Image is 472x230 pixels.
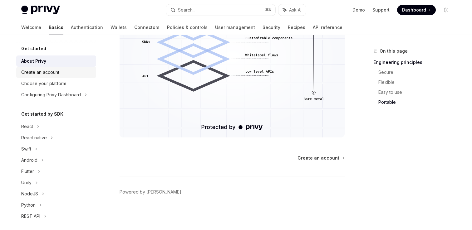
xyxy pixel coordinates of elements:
div: Unity [21,179,32,186]
a: User management [215,20,255,35]
button: Ask AI [278,4,306,16]
a: Dashboard [397,5,436,15]
a: Secure [378,67,456,77]
div: Flutter [21,168,34,175]
div: Create an account [21,69,59,76]
a: Flexible [378,77,456,87]
div: NodeJS [21,190,38,198]
a: Demo [352,7,365,13]
a: Engineering principles [373,57,456,67]
div: About Privy [21,57,46,65]
div: Configuring Privy Dashboard [21,91,81,98]
div: Swift [21,145,31,153]
span: ⌘ K [265,7,272,12]
div: React [21,123,33,130]
span: On this page [380,47,408,55]
a: Easy to use [378,87,456,97]
a: Welcome [21,20,41,35]
a: Basics [49,20,63,35]
a: About Privy [16,55,96,67]
div: REST API [21,213,40,220]
a: Wallets [111,20,127,35]
div: React native [21,134,47,141]
a: Policies & controls [167,20,208,35]
a: Portable [378,97,456,107]
a: Create an account [16,67,96,78]
img: light logo [21,6,60,14]
div: Android [21,156,37,164]
a: Recipes [288,20,305,35]
a: Powered by [PERSON_NAME] [120,189,181,195]
span: Dashboard [402,7,426,13]
a: Connectors [134,20,160,35]
button: Toggle dark mode [441,5,451,15]
a: API reference [313,20,342,35]
a: Security [263,20,280,35]
span: Ask AI [289,7,302,13]
button: Search...⌘K [166,4,275,16]
a: Choose your platform [16,78,96,89]
span: Create an account [297,155,339,161]
h5: Get started [21,45,46,52]
a: Support [372,7,390,13]
div: Python [21,201,36,209]
div: Choose your platform [21,80,66,87]
a: Create an account [297,155,344,161]
a: Authentication [71,20,103,35]
h5: Get started by SDK [21,110,63,118]
div: Search... [178,6,195,14]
